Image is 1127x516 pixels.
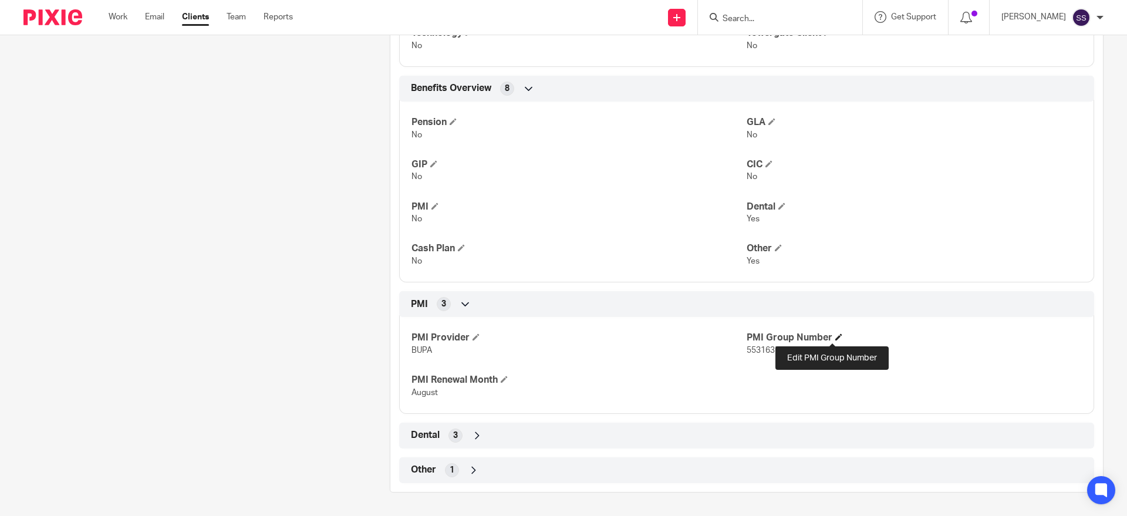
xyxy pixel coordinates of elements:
span: 3 [441,298,446,310]
h4: GIP [411,158,747,171]
a: Team [227,11,246,23]
span: Dental [411,429,440,441]
span: No [411,131,422,139]
span: Other [411,464,436,476]
span: Benefits Overview [411,82,491,95]
span: Yes [747,215,760,223]
a: Reports [264,11,293,23]
span: Yes [747,257,760,265]
span: PMI [411,298,428,311]
span: Get Support [891,13,936,21]
img: Pixie [23,9,82,25]
span: 1 [450,464,454,476]
h4: PMI Group Number [747,332,1082,344]
span: No [411,42,422,50]
a: Clients [182,11,209,23]
span: No [747,42,757,50]
input: Search [721,14,827,25]
h4: Cash Plan [411,242,747,255]
h4: Other [747,242,1082,255]
img: svg%3E [1072,8,1091,27]
span: No [411,215,422,223]
p: [PERSON_NAME] [1001,11,1066,23]
span: No [747,131,757,139]
span: No [411,257,422,265]
span: August [411,389,438,397]
span: No [747,173,757,181]
h4: PMI Provider [411,332,747,344]
a: Email [145,11,164,23]
h4: GLA [747,116,1082,129]
a: Work [109,11,127,23]
h4: CIC [747,158,1082,171]
span: No [411,173,422,181]
h4: Pension [411,116,747,129]
span: BUPA [411,346,432,355]
span: 3 [453,430,458,441]
span: 8 [505,83,509,95]
h4: PMI [411,201,747,213]
h4: PMI Renewal Month [411,374,747,386]
h4: Dental [747,201,1082,213]
span: 55316350974 [747,346,798,355]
